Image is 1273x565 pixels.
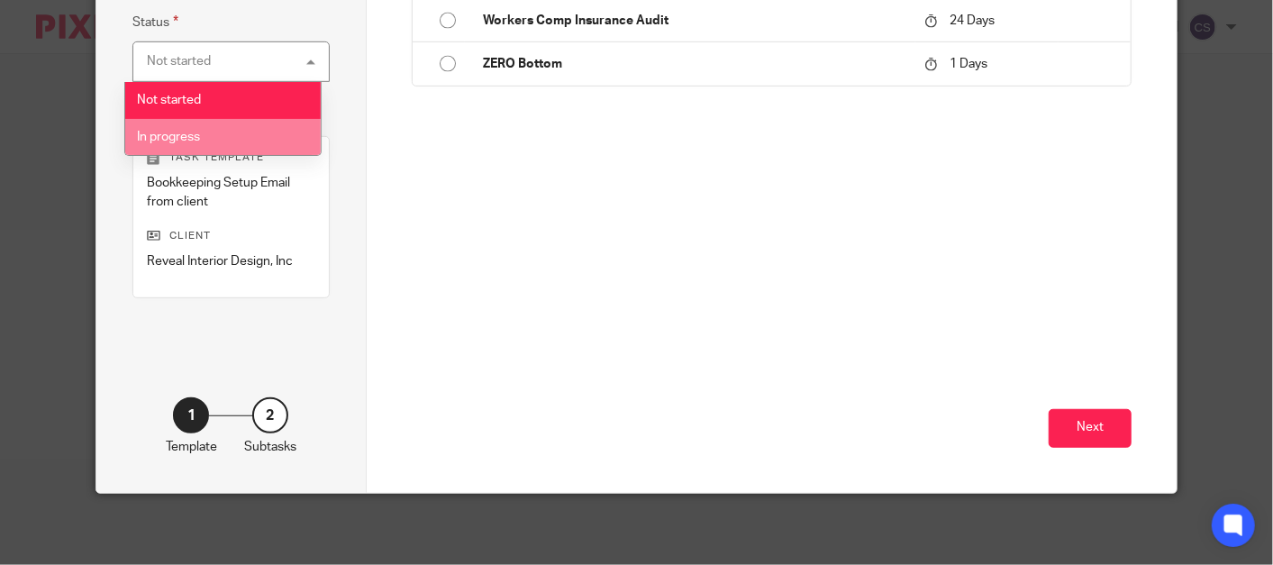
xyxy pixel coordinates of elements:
[244,438,296,456] p: Subtasks
[252,397,288,433] div: 2
[950,14,995,27] span: 24 Days
[166,438,217,456] p: Template
[137,94,201,106] span: Not started
[483,12,906,30] p: Workers Comp Insurance Audit
[1049,409,1132,448] button: Next
[147,55,211,68] div: Not started
[147,229,315,243] p: Client
[132,12,178,32] label: Status
[483,55,906,73] p: ZERO Bottom
[147,174,315,211] p: Bookkeeping Setup Email from client
[147,252,315,270] p: Reveal Interior Design, Inc
[137,131,200,143] span: In progress
[950,58,987,70] span: 1 Days
[173,397,209,433] div: 1
[147,150,315,165] p: Task template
